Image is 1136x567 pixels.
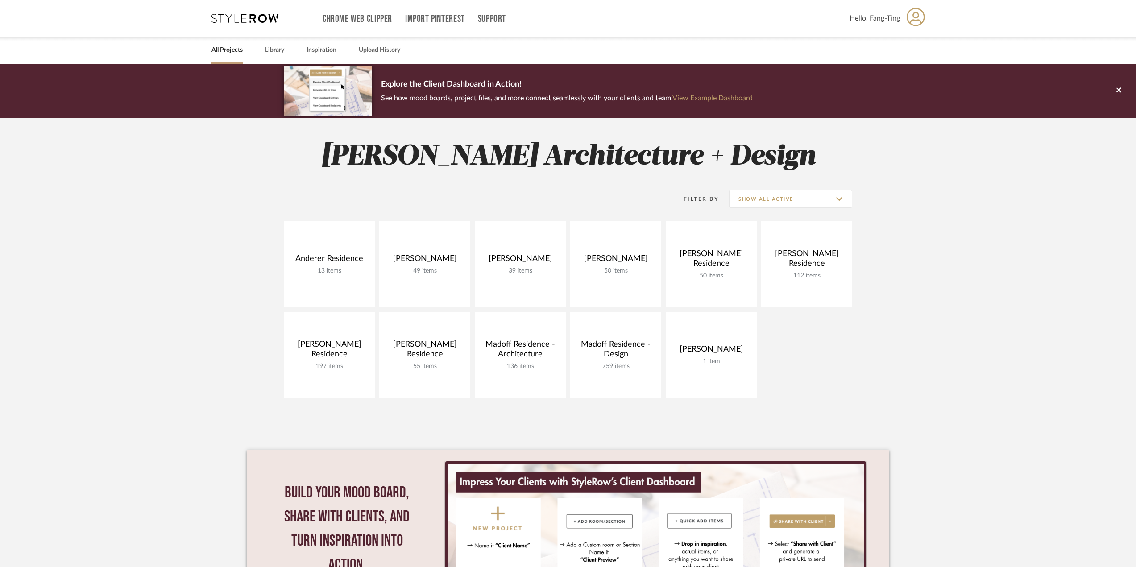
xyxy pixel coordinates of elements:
div: 759 items [577,363,654,370]
div: 197 items [291,363,368,370]
div: Madoff Residence - Architecture [482,339,559,363]
p: See how mood boards, project files, and more connect seamlessly with your clients and team. [381,92,753,104]
div: 49 items [386,267,463,275]
a: Library [265,44,284,56]
div: 50 items [577,267,654,275]
div: [PERSON_NAME] Residence [291,339,368,363]
a: Inspiration [307,44,336,56]
div: 55 items [386,363,463,370]
img: d5d033c5-7b12-40c2-a960-1ecee1989c38.png [284,66,372,116]
div: Anderer Residence [291,254,368,267]
div: [PERSON_NAME] Residence [673,249,750,272]
div: [PERSON_NAME] [386,254,463,267]
div: [PERSON_NAME] Residence [768,249,845,272]
div: 50 items [673,272,750,280]
div: [PERSON_NAME] [673,344,750,358]
div: 39 items [482,267,559,275]
div: [PERSON_NAME] [577,254,654,267]
a: Support [478,15,506,23]
span: Hello, Fang-Ting [850,13,900,24]
h2: [PERSON_NAME] Architecture + Design [247,140,889,174]
a: All Projects [211,44,243,56]
a: Import Pinterest [405,15,465,23]
div: Madoff Residence - Design [577,339,654,363]
div: 1 item [673,358,750,365]
a: Upload History [359,44,400,56]
div: 112 items [768,272,845,280]
a: Chrome Web Clipper [323,15,392,23]
div: [PERSON_NAME] Residence [386,339,463,363]
div: 13 items [291,267,368,275]
div: Filter By [672,195,719,203]
a: View Example Dashboard [672,95,753,102]
div: 136 items [482,363,559,370]
p: Explore the Client Dashboard in Action! [381,78,753,92]
div: [PERSON_NAME] [482,254,559,267]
